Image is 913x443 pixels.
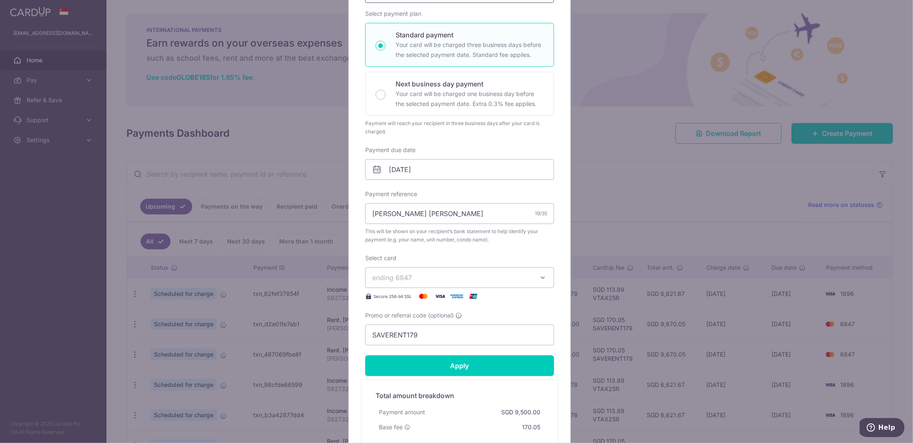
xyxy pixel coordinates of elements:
div: Payment amount [376,405,428,420]
input: Apply [365,355,554,376]
div: 170.05 [519,420,544,435]
img: Mastercard [415,291,432,301]
div: SGD 9,500.00 [498,405,544,420]
p: Standard payment [396,30,544,40]
img: American Express [448,291,465,301]
iframe: Opens a widget where you can find more information [860,418,905,439]
label: Select payment plan [365,10,421,18]
p: Your card will be charged one business day before the selected payment date. Extra 0.3% fee applies. [396,89,544,109]
button: ending 6847 [365,267,554,288]
span: Promo or referral code (optional) [365,311,454,320]
label: Payment due date [365,146,416,154]
div: Payment will reach your recipient in three business days after your card is charged. [365,119,554,136]
span: This will be shown on your recipient’s bank statement to help identify your payment (e.g. your na... [365,227,554,244]
h5: Total amount breakdown [376,391,544,401]
input: DD / MM / YYYY [365,159,554,180]
label: Select card [365,254,396,262]
div: 19/35 [535,209,547,218]
span: Secure 256-bit SSL [374,293,412,300]
img: Visa [432,291,448,301]
label: Payment reference [365,190,417,198]
span: Base fee [379,423,403,431]
p: Your card will be charged three business days before the selected payment date. Standard fee appl... [396,40,544,60]
p: Next business day payment [396,79,544,89]
img: UnionPay [465,291,482,301]
span: ending 6847 [372,273,412,282]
